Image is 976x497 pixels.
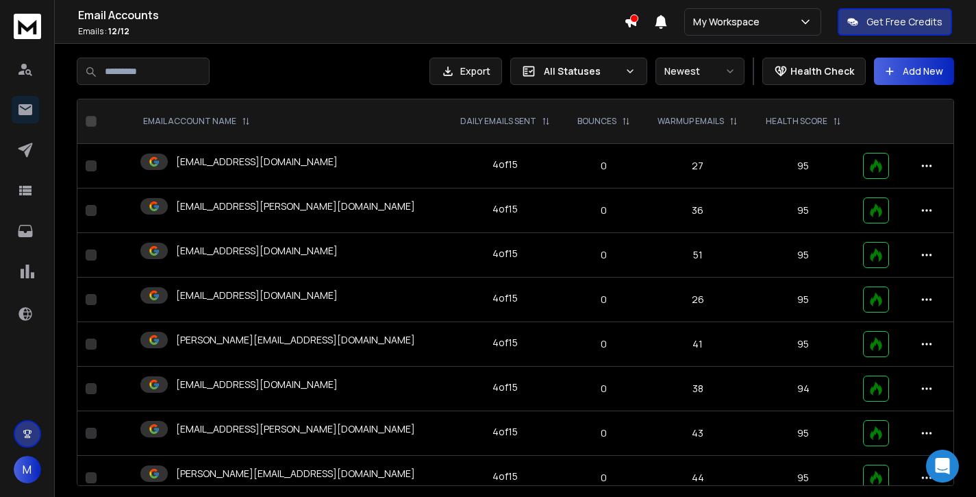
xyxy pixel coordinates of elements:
[176,422,415,436] p: [EMAIL_ADDRESS][PERSON_NAME][DOMAIN_NAME]
[573,293,635,306] p: 0
[655,58,744,85] button: Newest
[752,144,855,189] td: 95
[577,116,616,127] p: BOUNCES
[14,456,41,483] button: M
[752,322,855,367] td: 95
[766,116,827,127] p: HEALTH SCORE
[693,15,765,29] p: My Workspace
[460,116,536,127] p: DAILY EMAILS SENT
[14,14,41,39] img: logo
[78,26,624,37] p: Emails :
[874,58,954,85] button: Add New
[866,15,942,29] p: Get Free Credits
[644,367,752,411] td: 38
[492,336,518,350] div: 4 of 15
[752,189,855,233] td: 95
[573,204,635,217] p: 0
[752,278,855,322] td: 95
[429,58,502,85] button: Export
[176,199,415,213] p: [EMAIL_ADDRESS][PERSON_NAME][DOMAIN_NAME]
[143,116,250,127] div: EMAIL ACCOUNT NAME
[492,291,518,305] div: 4 of 15
[644,233,752,278] td: 51
[573,248,635,262] p: 0
[573,471,635,485] p: 0
[544,64,619,78] p: All Statuses
[644,411,752,456] td: 43
[492,202,518,216] div: 4 of 15
[644,278,752,322] td: 26
[752,233,855,278] td: 95
[790,64,854,78] p: Health Check
[644,189,752,233] td: 36
[573,159,635,173] p: 0
[573,382,635,396] p: 0
[108,25,129,37] span: 12 / 12
[492,158,518,171] div: 4 of 15
[762,58,866,85] button: Health Check
[752,367,855,411] td: 94
[644,144,752,189] td: 27
[176,155,338,169] p: [EMAIL_ADDRESS][DOMAIN_NAME]
[658,116,724,127] p: WARMUP EMAILS
[838,8,952,36] button: Get Free Credits
[176,467,415,481] p: [PERSON_NAME][EMAIL_ADDRESS][DOMAIN_NAME]
[78,7,624,23] h1: Email Accounts
[492,425,518,439] div: 4 of 15
[644,322,752,367] td: 41
[573,426,635,440] p: 0
[573,337,635,351] p: 0
[176,333,415,347] p: [PERSON_NAME][EMAIL_ADDRESS][DOMAIN_NAME]
[176,244,338,258] p: [EMAIL_ADDRESS][DOMAIN_NAME]
[492,470,518,483] div: 4 of 15
[492,247,518,260] div: 4 of 15
[492,380,518,394] div: 4 of 15
[176,289,338,302] p: [EMAIL_ADDRESS][DOMAIN_NAME]
[176,378,338,391] p: [EMAIL_ADDRESS][DOMAIN_NAME]
[752,411,855,456] td: 95
[926,450,959,483] div: Open Intercom Messenger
